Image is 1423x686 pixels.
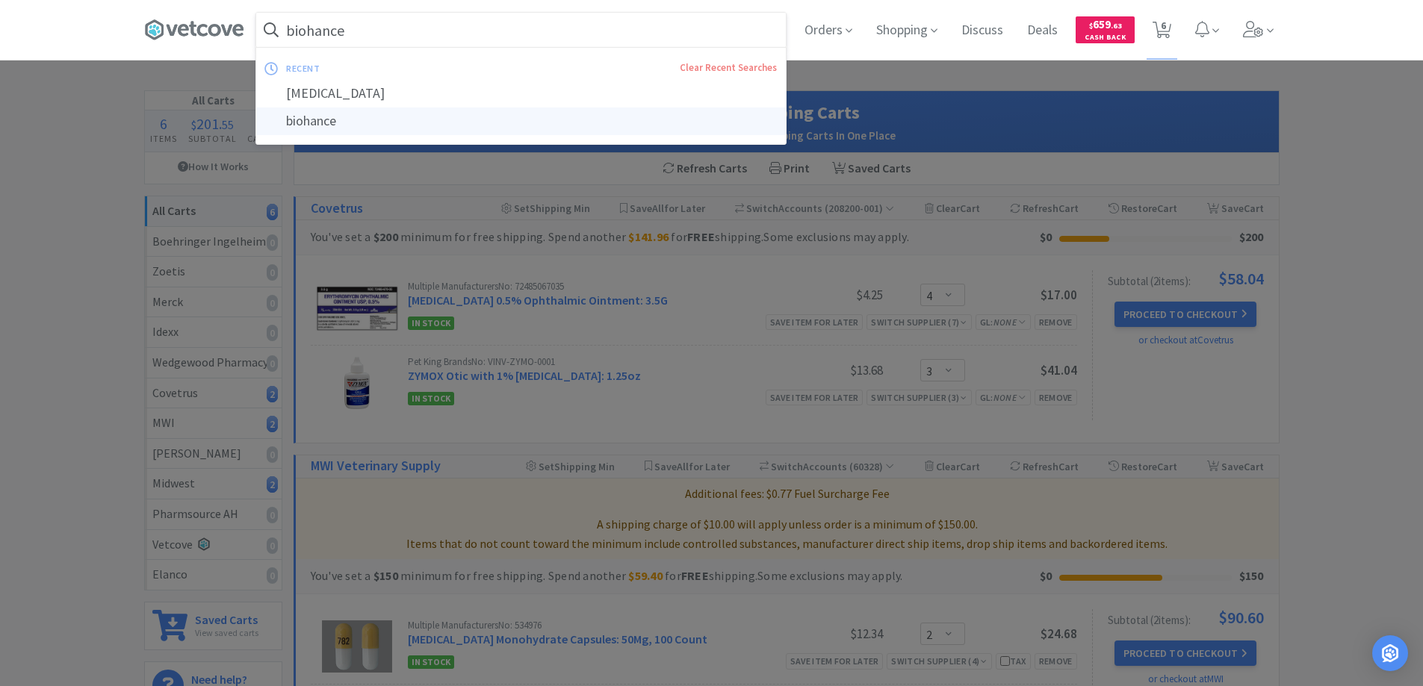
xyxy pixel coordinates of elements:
a: Discuss [955,24,1009,37]
span: $ [1089,21,1093,31]
span: . 63 [1111,21,1122,31]
span: 659 [1089,17,1122,31]
input: Search by item, sku, manufacturer, ingredient, size... [256,13,786,47]
a: $659.63Cash Back [1076,10,1135,50]
a: 6 [1147,25,1177,39]
a: Deals [1021,24,1064,37]
span: Cash Back [1085,34,1126,43]
a: Clear Recent Searches [680,61,777,74]
div: Open Intercom Messenger [1372,635,1408,671]
div: [MEDICAL_DATA] [256,80,786,107]
div: biohance [256,107,786,135]
div: recent [286,57,500,80]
